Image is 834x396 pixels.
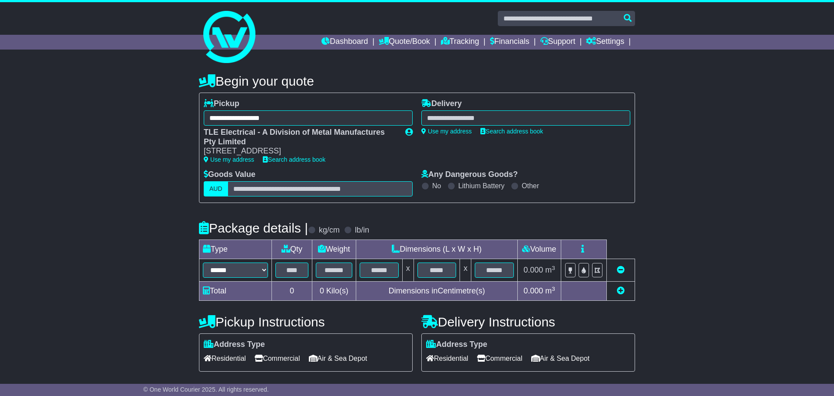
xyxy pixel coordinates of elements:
[204,128,397,146] div: TLE Electrical - A Division of Metal Manufactures Pty Limited
[312,240,356,259] td: Weight
[617,266,625,274] a: Remove this item
[531,352,590,365] span: Air & Sea Depot
[272,282,312,301] td: 0
[204,352,246,365] span: Residential
[204,146,397,156] div: [STREET_ADDRESS]
[312,282,356,301] td: Kilo(s)
[321,35,368,50] a: Dashboard
[545,266,555,274] span: m
[204,181,228,196] label: AUD
[432,182,441,190] label: No
[255,352,300,365] span: Commercial
[441,35,479,50] a: Tracking
[272,240,312,259] td: Qty
[480,128,543,135] a: Search address book
[199,282,272,301] td: Total
[263,156,325,163] a: Search address book
[617,286,625,295] a: Add new item
[460,259,471,282] td: x
[199,74,635,88] h4: Begin your quote
[421,315,635,329] h4: Delivery Instructions
[204,99,239,109] label: Pickup
[309,352,367,365] span: Air & Sea Depot
[586,35,624,50] a: Settings
[199,221,308,235] h4: Package details |
[545,286,555,295] span: m
[204,170,255,180] label: Goods Value
[199,240,272,259] td: Type
[199,315,413,329] h4: Pickup Instructions
[552,286,555,292] sup: 3
[204,156,254,163] a: Use my address
[355,226,369,235] label: lb/in
[402,259,414,282] td: x
[540,35,576,50] a: Support
[379,35,430,50] a: Quote/Book
[421,170,518,180] label: Any Dangerous Goods?
[552,265,555,271] sup: 3
[426,352,468,365] span: Residential
[204,340,265,349] label: Address Type
[517,240,561,259] td: Volume
[356,240,517,259] td: Dimensions (L x W x H)
[320,286,324,295] span: 0
[143,386,269,393] span: © One World Courier 2025. All rights reserved.
[523,266,543,274] span: 0.000
[426,340,487,349] label: Address Type
[421,128,472,135] a: Use my address
[356,282,517,301] td: Dimensions in Centimetre(s)
[490,35,530,50] a: Financials
[421,99,462,109] label: Delivery
[458,182,505,190] label: Lithium Battery
[523,286,543,295] span: 0.000
[319,226,340,235] label: kg/cm
[477,352,522,365] span: Commercial
[522,182,539,190] label: Other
